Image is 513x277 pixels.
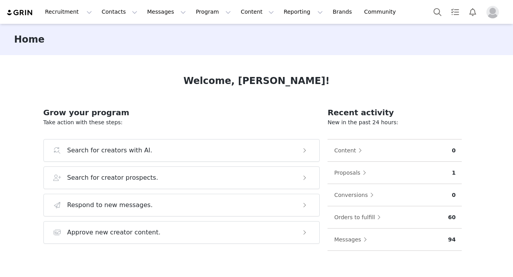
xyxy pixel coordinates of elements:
button: Content [334,144,366,157]
button: Proposals [334,166,370,179]
p: 0 [452,191,456,199]
p: 1 [452,169,456,177]
h1: Welcome, [PERSON_NAME]! [184,74,330,88]
p: 0 [452,147,456,155]
img: placeholder-profile.jpg [486,6,499,18]
button: Search for creators with AI. [43,139,320,162]
button: Approve new creator content. [43,221,320,244]
h3: Search for creator prospects. [67,173,158,182]
button: Profile [482,6,507,18]
h2: Recent activity [328,107,462,118]
a: Brands [328,3,359,21]
button: Respond to new messages. [43,194,320,216]
button: Messages [142,3,191,21]
button: Contacts [97,3,142,21]
button: Recruitment [40,3,97,21]
h3: Respond to new messages. [67,200,153,210]
h3: Search for creators with AI. [67,146,153,155]
p: 94 [448,236,455,244]
button: Conversions [334,189,378,201]
button: Search for creator prospects. [43,166,320,189]
button: Orders to fulfill [334,211,385,223]
h2: Grow your program [43,107,320,118]
button: Content [236,3,279,21]
a: Community [360,3,404,21]
button: Messages [334,233,371,246]
p: New in the past 24 hours: [328,118,462,127]
button: Search [429,3,446,21]
button: Reporting [279,3,328,21]
h3: Approve new creator content. [67,228,161,237]
h3: Home [14,32,45,46]
img: grin logo [6,9,34,16]
p: Take action with these steps: [43,118,320,127]
button: Notifications [464,3,481,21]
a: Tasks [446,3,464,21]
button: Program [191,3,236,21]
p: 60 [448,213,455,222]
